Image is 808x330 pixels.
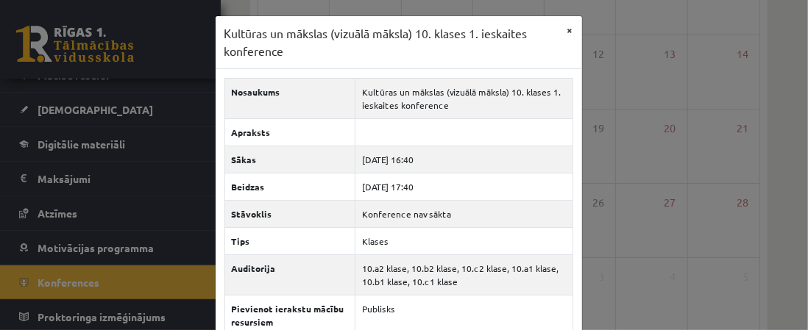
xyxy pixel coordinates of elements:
td: [DATE] 17:40 [355,173,573,201]
th: Apraksts [224,119,355,146]
td: Klases [355,228,573,255]
td: Konference nav sākta [355,201,573,228]
th: Nosaukums [224,79,355,119]
th: Auditorija [224,255,355,295]
th: Stāvoklis [224,201,355,228]
td: [DATE] 16:40 [355,146,573,173]
td: Kultūras un mākslas (vizuālā māksla) 10. klases 1. ieskaites konference [355,79,573,119]
th: Sākas [224,146,355,173]
td: 10.a2 klase, 10.b2 klase, 10.c2 klase, 10.a1 klase, 10.b1 klase, 10.c1 klase [355,255,573,295]
h3: Kultūras un mākslas (vizuālā māksla) 10. klases 1. ieskaites konference [224,25,559,60]
button: × [559,16,582,44]
th: Tips [224,228,355,255]
th: Beidzas [224,173,355,201]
